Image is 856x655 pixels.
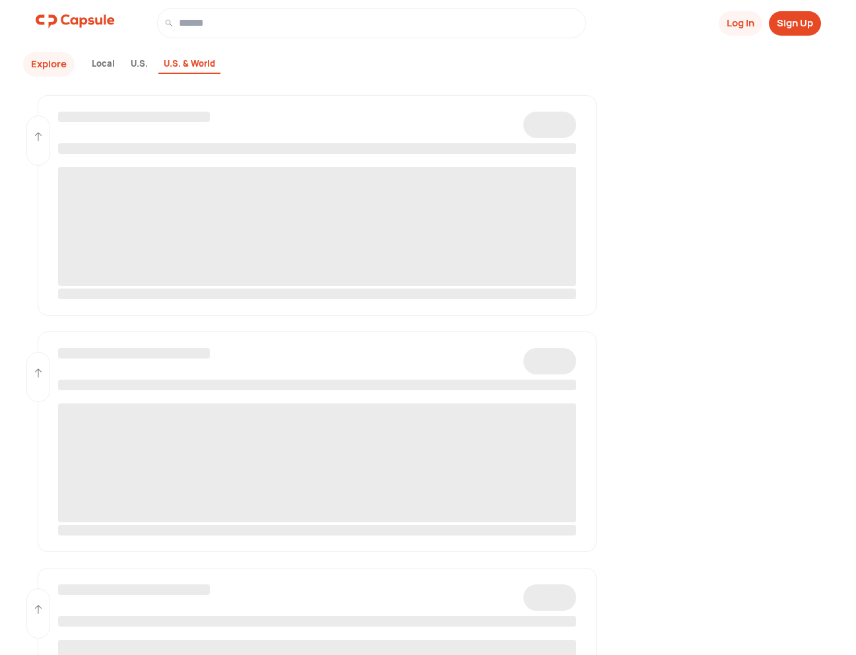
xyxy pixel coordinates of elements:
span: ‌ [58,167,577,286]
span: ‌ [58,525,577,535]
span: ‌ [58,403,577,522]
div: Local [86,55,120,75]
span: ‌ [523,584,576,611]
button: Log In [719,11,762,36]
span: ‌ [58,616,577,627]
span: ‌ [523,348,576,374]
span: ‌ [58,584,210,595]
span: ‌ [58,143,577,154]
div: U.S. & World [158,55,220,75]
div: U.S. [125,55,153,75]
a: logo [36,8,115,38]
span: ‌ [58,380,577,390]
img: logo [36,8,115,34]
span: ‌ [58,112,210,122]
span: ‌ [58,348,210,359]
span: ‌ [58,289,577,299]
button: Explore [23,52,75,77]
span: ‌ [523,112,576,138]
button: Sign Up [769,11,821,36]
